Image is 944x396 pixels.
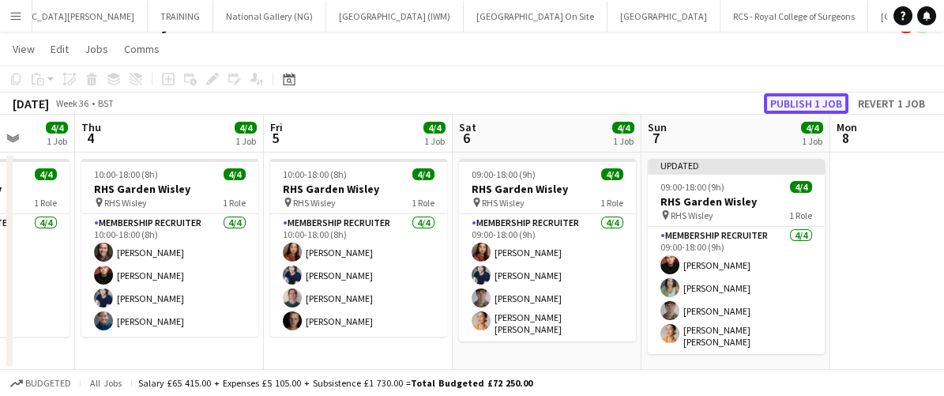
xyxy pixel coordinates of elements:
[81,159,258,337] app-job-card: 10:00-18:00 (8h)4/4RHS Garden Wisley RHS Wisley1 RoleMembership Recruiter4/410:00-18:00 (8h)[PERS...
[85,42,108,56] span: Jobs
[464,1,607,32] button: [GEOGRAPHIC_DATA] On Site
[424,135,445,147] div: 1 Job
[671,209,713,221] span: RHS Wisley
[235,122,257,134] span: 4/4
[600,197,623,209] span: 1 Role
[801,122,823,134] span: 4/4
[6,39,41,59] a: View
[645,129,667,147] span: 7
[412,197,434,209] span: 1 Role
[270,159,447,337] app-job-card: 10:00-18:00 (8h)4/4RHS Garden Wisley RHS Wisley1 RoleMembership Recruiter4/410:00-18:00 (8h)[PERS...
[648,194,825,209] h3: RHS Garden Wisley
[648,159,825,172] div: Updated
[35,168,57,180] span: 4/4
[459,214,636,341] app-card-role: Membership Recruiter4/409:00-18:00 (9h)[PERSON_NAME][PERSON_NAME][PERSON_NAME][PERSON_NAME] [PERS...
[837,120,857,134] span: Mon
[790,181,812,193] span: 4/4
[94,168,158,180] span: 10:00-18:00 (8h)
[648,159,825,354] app-job-card: Updated09:00-18:00 (9h)4/4RHS Garden Wisley RHS Wisley1 RoleMembership Recruiter4/409:00-18:00 (9...
[270,182,447,196] h3: RHS Garden Wisley
[326,1,464,32] button: [GEOGRAPHIC_DATA] (IWM)
[213,1,326,32] button: National Gallery (NG)
[13,42,35,56] span: View
[268,129,283,147] span: 5
[51,42,69,56] span: Edit
[648,227,825,354] app-card-role: Membership Recruiter4/409:00-18:00 (9h)[PERSON_NAME][PERSON_NAME][PERSON_NAME][PERSON_NAME] [PERS...
[789,209,812,221] span: 1 Role
[25,378,71,389] span: Budgeted
[648,120,667,134] span: Sun
[104,197,147,209] span: RHS Wisley
[46,122,68,134] span: 4/4
[13,96,49,111] div: [DATE]
[834,129,857,147] span: 8
[79,129,101,147] span: 4
[81,182,258,196] h3: RHS Garden Wisley
[613,135,634,147] div: 1 Job
[224,168,246,180] span: 4/4
[720,1,868,32] button: RCS - Royal College of Surgeons
[293,197,336,209] span: RHS Wisley
[612,122,634,134] span: 4/4
[118,39,166,59] a: Comms
[223,197,246,209] span: 1 Role
[81,120,101,134] span: Thu
[482,197,525,209] span: RHS Wisley
[78,39,115,59] a: Jobs
[601,168,623,180] span: 4/4
[607,1,720,32] button: [GEOGRAPHIC_DATA]
[8,375,73,392] button: Budgeted
[34,197,57,209] span: 1 Role
[802,135,822,147] div: 1 Job
[124,42,160,56] span: Comms
[138,377,532,389] div: Salary £65 415.00 + Expenses £5 105.00 + Subsistence £1 730.00 =
[660,181,724,193] span: 09:00-18:00 (9h)
[411,377,532,389] span: Total Budgeted £72 250.00
[87,377,125,389] span: All jobs
[235,135,256,147] div: 1 Job
[459,182,636,196] h3: RHS Garden Wisley
[457,129,476,147] span: 6
[81,214,258,337] app-card-role: Membership Recruiter4/410:00-18:00 (8h)[PERSON_NAME][PERSON_NAME][PERSON_NAME][PERSON_NAME]
[283,168,347,180] span: 10:00-18:00 (8h)
[148,1,213,32] button: TRAINING
[52,97,92,109] span: Week 36
[412,168,434,180] span: 4/4
[270,214,447,337] app-card-role: Membership Recruiter4/410:00-18:00 (8h)[PERSON_NAME][PERSON_NAME][PERSON_NAME][PERSON_NAME]
[44,39,75,59] a: Edit
[472,168,536,180] span: 09:00-18:00 (9h)
[459,120,476,134] span: Sat
[764,93,848,114] button: Publish 1 job
[98,97,114,109] div: BST
[459,159,636,341] app-job-card: 09:00-18:00 (9h)4/4RHS Garden Wisley RHS Wisley1 RoleMembership Recruiter4/409:00-18:00 (9h)[PERS...
[47,135,67,147] div: 1 Job
[423,122,446,134] span: 4/4
[270,120,283,134] span: Fri
[852,93,931,114] button: Revert 1 job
